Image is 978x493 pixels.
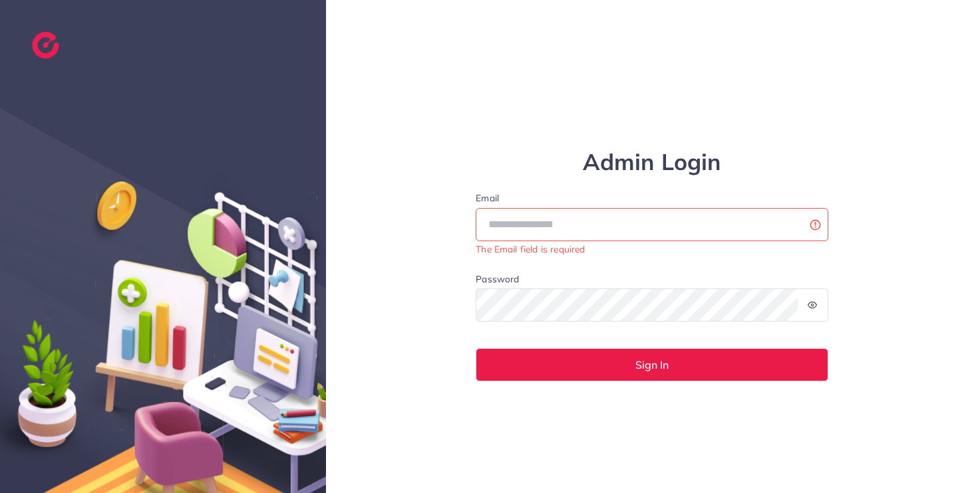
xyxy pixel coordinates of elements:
label: Email [476,191,828,205]
h1: Admin Login [476,149,828,176]
small: The Email field is required [476,243,585,254]
span: Sign In [635,359,669,370]
label: Password [476,272,519,286]
img: logo [32,32,59,58]
button: Sign In [476,348,828,381]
